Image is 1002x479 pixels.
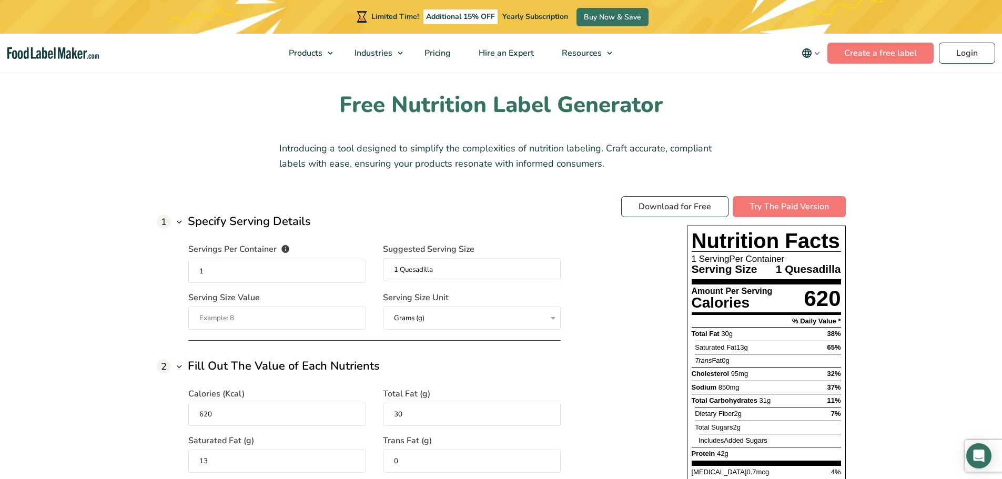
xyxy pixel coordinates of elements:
span: Serving [699,254,730,264]
span: 13g [736,343,748,351]
span: Saturated Fat [695,343,747,351]
span: Total Fat (g) [383,388,430,400]
p: Serving Size [692,263,760,274]
span: 1 Quesadilla [776,263,841,275]
span: Calories (Kcal) [188,388,245,400]
h3: Fill Out The Value of Each Nutrients [188,358,380,375]
span: Resources [559,47,603,59]
p: Amount Per Serving [692,287,773,295]
input: Example: Cup, Tbsp, Bottle... [383,258,561,281]
p: Nutrition Facts [692,230,841,251]
span: 850mg [718,383,740,391]
strong: Protein [692,450,715,457]
p: [MEDICAL_DATA] [692,468,770,476]
span: 2g [734,410,742,417]
span: 620 [804,286,841,311]
span: Limited Time! [371,12,419,22]
span: Yearly Subscription [502,12,568,22]
span: Additional 15% OFF [423,9,498,24]
a: Buy Now & Save [576,8,649,26]
span: Saturated Fat (g) [188,434,254,447]
input: Example: 6 [188,260,366,283]
p: Cholesterol [692,370,748,378]
span: 4% [831,468,841,476]
span: 0.7mcg [746,468,769,476]
a: Products [275,34,338,73]
span: 1 [157,215,171,229]
span: 37% [827,383,841,391]
span: Products [286,47,323,59]
a: Pricing [411,34,462,73]
p: Total Sugars [695,424,741,431]
span: Pricing [421,47,452,59]
p: Introducing a tool designed to simplify the complexities of nutrition labeling. Craft accurate, c... [279,141,723,171]
span: Trans [695,356,712,364]
a: Try The Paid Version [733,196,846,217]
input: Example: 8 [188,307,366,330]
span: Hire an Expert [475,47,535,59]
span: 38% [827,330,841,338]
strong: Total Fat [692,330,720,338]
span: 2g [733,423,740,431]
p: % Daily Value * [792,318,841,324]
span: 31g [760,396,771,404]
span: Industries [351,47,393,59]
a: Create a free label [827,43,934,64]
span: Serving Size Value [188,291,260,304]
a: Download for Free [621,196,728,217]
span: 32% [827,370,841,378]
p: Dietary Fiber [695,410,742,417]
h2: Free Nutrition Label Generator [157,91,846,120]
span: Total Carbohydrates [692,396,757,404]
span: Suggested Serving Size [383,243,474,256]
span: 95mg [731,370,748,378]
p: Sodium [692,384,740,391]
span: 7% [831,410,841,417]
span: Trans Fat (g) [383,434,432,447]
a: Industries [341,34,408,73]
span: 42g [717,450,728,457]
div: Open Intercom Messenger [966,443,991,468]
span: 11% [827,396,841,404]
a: Resources [548,34,618,73]
p: Calories [692,295,773,310]
span: 2 [157,359,171,373]
span: Servings Per Container [188,243,277,257]
h3: Specify Serving Details [188,213,311,230]
span: 30g [721,330,733,338]
p: Per Container [692,254,841,263]
span: Serving Size Unit [383,291,449,304]
span: 1 [692,254,696,264]
p: Fat [695,357,730,364]
span: 0g [722,356,729,364]
p: Includes Added Sugars [699,437,767,444]
a: Hire an Expert [465,34,545,73]
span: 65% [827,343,841,351]
a: Login [939,43,995,64]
